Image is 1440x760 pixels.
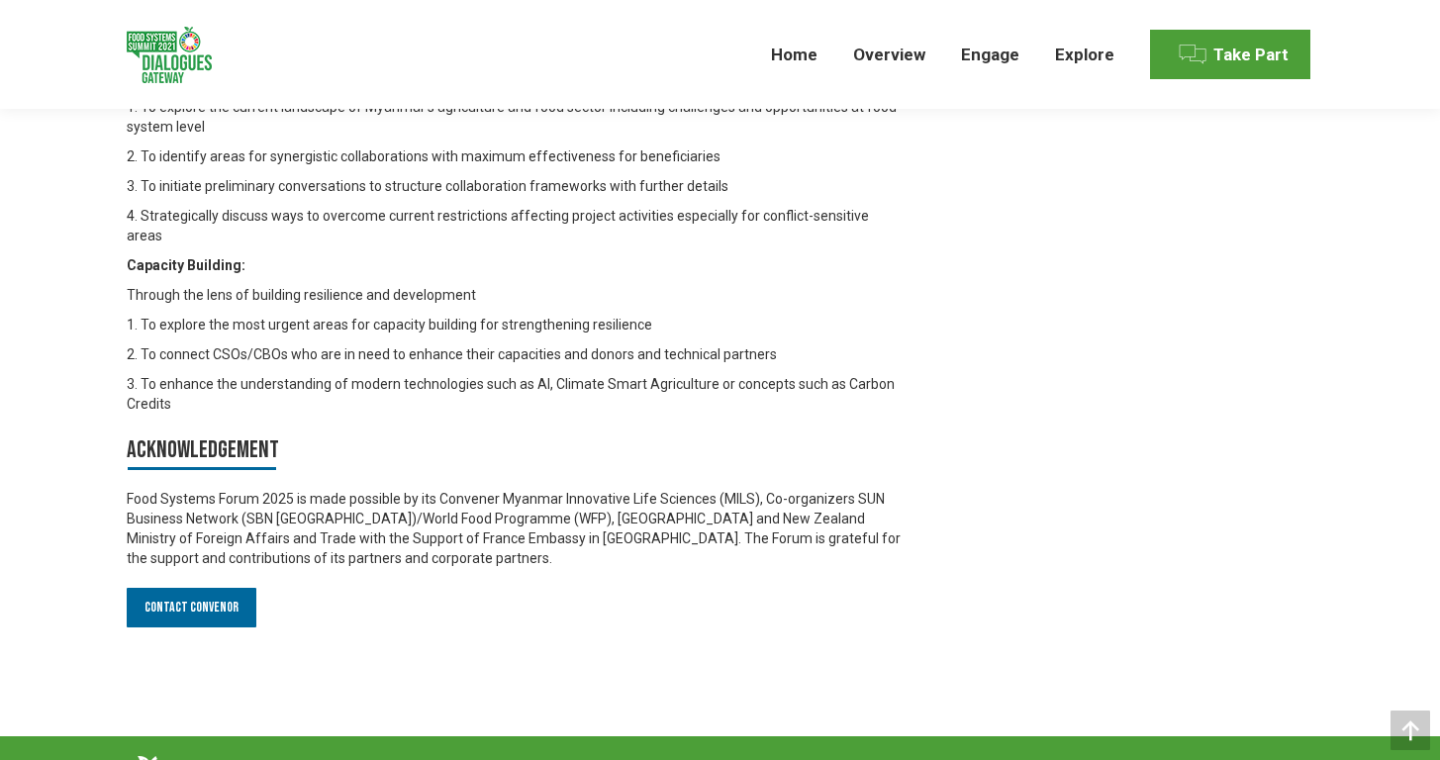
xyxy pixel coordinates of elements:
[961,45,1019,65] span: Engage
[127,315,906,334] p: 1. To explore the most urgent areas for capacity building for strengthening resilience
[127,257,245,273] strong: Capacity Building:
[1055,45,1114,65] span: Explore
[1213,45,1289,65] span: Take Part
[127,176,906,196] p: 3. To initiate preliminary conversations to structure collaboration frameworks with further details
[127,97,906,137] p: 1. To explore the current landscape of Myanmar’s agriculture and food sector including challenges...
[127,146,906,166] p: 2. To identify areas for synergistic collaborations with maximum effectiveness for beneficiaries
[1178,40,1207,69] img: Menu icon
[853,45,925,65] span: Overview
[127,27,212,83] img: Food Systems Summit Dialogues
[127,489,906,568] div: Food Systems Forum 2025 is made possible by its Convener Myanmar Innovative Life Sciences (MILS),...
[127,374,906,414] p: 3. To enhance the understanding of modern technologies such as AI, Climate Smart Agriculture or c...
[127,588,256,627] a: Contact Convenor
[127,344,906,364] p: 2. To connect CSOs/CBOs who are in need to enhance their capacities and donors and technical part...
[127,285,906,305] p: Through the lens of building resilience and development
[127,433,906,470] h3: Acknowledgement
[771,45,817,65] span: Home
[127,206,906,245] p: 4. Strategically discuss ways to overcome current restrictions affecting project activities espec...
